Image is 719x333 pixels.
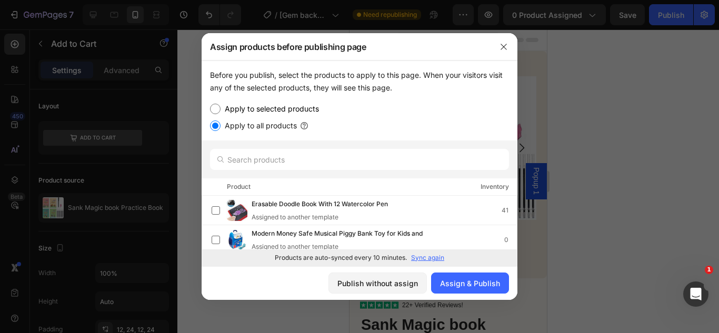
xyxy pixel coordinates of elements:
[53,5,124,16] span: iPhone 13 Mini ( 375 px)
[92,218,106,227] p: 1pen
[252,199,388,210] span: Erasable Doodle Book With 12 Watercolor Pen
[182,138,192,165] span: Popup 1
[481,181,509,192] div: Inventory
[53,272,114,280] p: 22+ Verified Reviews!
[143,218,165,227] p: 10refills
[502,205,517,216] div: 41
[337,278,418,289] div: Publish without assign
[12,192,186,200] p: Bonus packs deal:
[202,33,490,60] div: Assign products before publishing page
[226,229,247,250] img: product-img
[252,242,440,251] div: Assigned to another template
[504,235,517,245] div: 0
[17,51,37,71] img: gempages_578616126997529319-71ad84f5-d5d0-434f-b1af-6843d0b37fb9.svg
[683,281,708,307] iframe: Intercom live chat
[18,163,31,175] button: Carousel Next Arrow
[202,60,517,266] div: />
[252,228,423,240] span: Modern Money Safe Musical Piggy Bank Toy for Kids and
[210,69,509,94] div: Before you publish, select the products to apply to this page. When your visitors visit any of th...
[440,278,500,289] div: Assign & Publish
[210,149,509,170] input: Search products
[221,119,297,132] label: Apply to all products
[11,285,187,326] h1: Sank Magic book Practice Book
[431,273,509,294] button: Assign & Publish
[328,273,427,294] button: Publish without assign
[221,103,319,115] label: Apply to selected products
[166,112,178,125] button: Carousel Next Arrow
[227,181,251,192] div: Product
[252,213,405,222] div: Assigned to another template
[705,266,713,274] span: 1
[411,253,444,263] p: Sync again
[275,253,407,263] p: Products are auto-synced every 10 minutes.
[226,200,247,221] img: product-img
